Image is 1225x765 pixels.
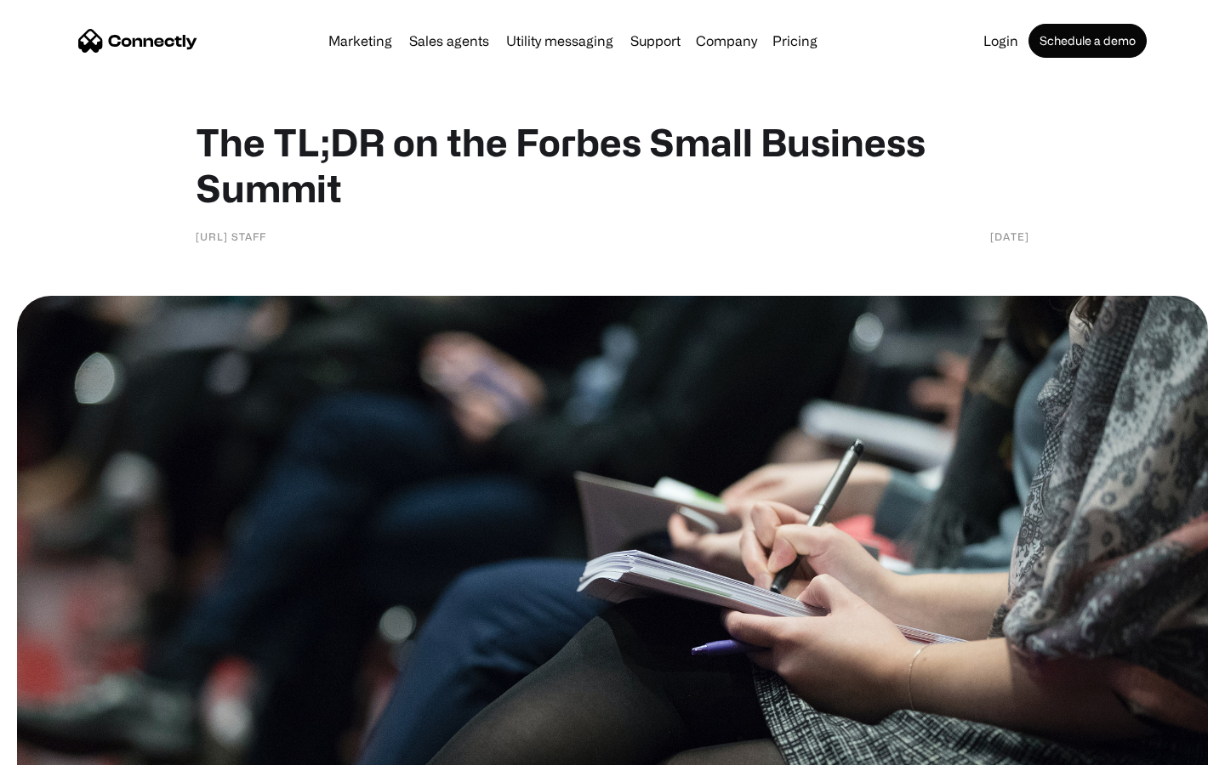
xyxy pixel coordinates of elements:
[766,34,824,48] a: Pricing
[78,28,197,54] a: home
[990,228,1029,245] div: [DATE]
[696,29,757,53] div: Company
[196,228,266,245] div: [URL] Staff
[977,34,1025,48] a: Login
[691,29,762,53] div: Company
[17,735,102,759] aside: Language selected: English
[1028,24,1147,58] a: Schedule a demo
[499,34,620,48] a: Utility messaging
[34,735,102,759] ul: Language list
[624,34,687,48] a: Support
[322,34,399,48] a: Marketing
[196,119,1029,211] h1: The TL;DR on the Forbes Small Business Summit
[402,34,496,48] a: Sales agents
